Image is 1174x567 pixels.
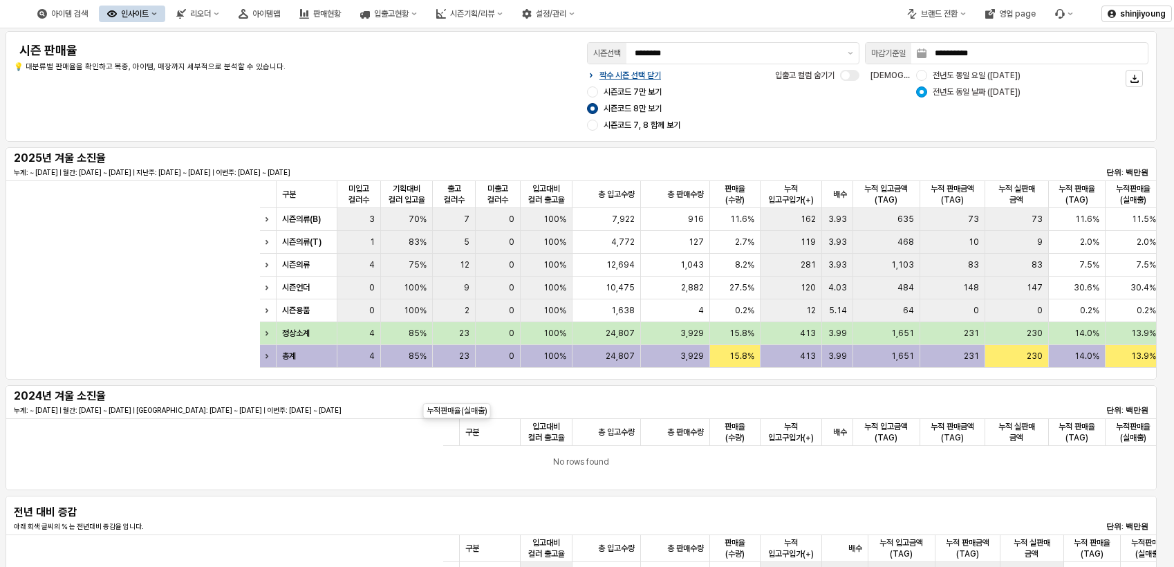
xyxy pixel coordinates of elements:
[29,6,96,22] button: 아이템 검색
[1054,421,1099,443] span: 누적 판매율(TAG)
[991,183,1043,205] span: 누적 실판매 금액
[509,328,514,339] span: 0
[1111,183,1156,205] span: 누적판매율(실매출)
[1136,259,1156,270] span: 7.5%
[6,446,1157,479] div: No rows found
[1131,351,1156,362] span: 13.9%
[509,236,514,248] span: 0
[313,9,341,19] div: 판매현황
[1054,183,1099,205] span: 누적 판매율(TAG)
[543,351,566,362] span: 100%
[260,299,278,322] div: Expand row
[604,103,662,114] span: 시즌코드 8만 보기
[1132,214,1156,225] span: 11.5%
[282,260,310,270] strong: 시즌의류
[766,537,816,559] span: 누적 입고구입가(+)
[370,236,375,248] span: 1
[933,70,1021,81] span: 전년도 동일 요일 ([DATE])
[1111,421,1156,443] span: 누적판매율(실매출)
[51,9,88,19] div: 아이템 검색
[801,236,816,248] span: 119
[801,259,816,270] span: 281
[964,351,979,362] span: 231
[891,328,914,339] span: 1,651
[481,183,514,205] span: 미출고 컬러수
[1120,8,1166,19] p: shinjiyoung
[1037,236,1043,248] span: 9
[969,236,979,248] span: 10
[282,283,310,292] strong: 시즌언더
[260,345,278,367] div: Expand row
[1006,537,1058,559] span: 누적 실판매 금액
[190,9,211,19] div: 리오더
[870,71,981,80] span: [DEMOGRAPHIC_DATA] 기준:
[828,351,847,362] span: 3.99
[230,6,288,22] button: 아이템맵
[729,328,754,339] span: 15.8%
[977,6,1044,22] div: 영업 page
[438,183,469,205] span: 출고 컬러수
[1131,328,1156,339] span: 13.9%
[465,427,479,438] span: 구분
[698,305,704,316] span: 4
[593,46,621,60] div: 시즌선택
[14,62,487,73] p: 💡 대분류별 판매율을 확인하고 복종, 아이템, 매장까지 세부적으로 분석할 수 있습니다.
[352,6,425,22] button: 입출고현황
[828,214,847,225] span: 3.93
[968,259,979,270] span: 83
[606,351,635,362] span: 24,807
[897,236,914,248] span: 468
[1047,6,1081,22] div: 버그 제보 및 기능 개선 요청
[941,537,994,559] span: 누적 판매금액(TAG)
[526,183,566,205] span: 입고대비 컬러 출고율
[842,43,859,64] button: 제안 사항 표시
[99,6,165,22] button: 인사이트
[716,183,754,205] span: 판매율(수량)
[509,351,514,362] span: 0
[973,305,979,316] span: 0
[598,427,635,438] span: 총 입고수량
[509,214,514,225] span: 0
[606,282,635,293] span: 10,475
[465,543,479,554] span: 구분
[1037,305,1043,316] span: 0
[848,543,862,554] span: 배수
[526,421,566,443] span: 입고대비 컬러 출고율
[903,305,914,316] span: 64
[14,151,203,165] h5: 2025년 겨울 소진율
[369,328,375,339] span: 4
[667,427,704,438] span: 총 판매수량
[1137,236,1156,248] span: 2.0%
[1027,351,1043,362] span: 230
[282,306,310,315] strong: 시즌용품
[667,189,704,200] span: 총 판매수량
[891,351,914,362] span: 1,651
[260,254,278,276] div: Expand row
[1079,259,1099,270] span: 7.5%
[964,328,979,339] span: 231
[14,505,203,519] h5: 전년 대비 증감
[1137,305,1156,316] span: 0.2%
[680,328,704,339] span: 3,929
[374,9,409,19] div: 입출고현황
[688,214,704,225] span: 916
[833,189,847,200] span: 배수
[459,328,469,339] span: 23
[871,46,906,60] div: 마감기준일
[611,236,635,248] span: 4,772
[14,389,203,403] h5: 2024년 겨울 소진율
[543,305,566,316] span: 100%
[1032,214,1043,225] span: 73
[716,421,754,443] span: 판매율(수량)
[897,214,914,225] span: 635
[598,543,635,554] span: 총 입고수량
[828,282,847,293] span: 4.03
[1080,305,1099,316] span: 0.2%
[1074,351,1099,362] span: 14.0%
[509,282,514,293] span: 0
[926,183,979,205] span: 누적 판매금액(TAG)
[1101,6,1172,22] button: shinjiyoung
[599,70,661,81] p: 짝수 시즌 선택 닫기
